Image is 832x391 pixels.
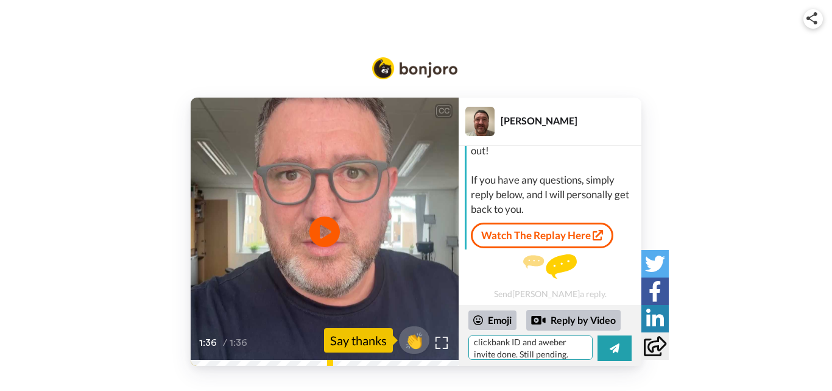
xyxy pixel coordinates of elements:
img: message.svg [523,254,577,279]
img: Profile Image [465,107,495,136]
img: Bonjoro Logo [372,57,457,79]
div: CC [436,105,451,117]
span: 1:36 [230,335,251,350]
a: Watch The Replay Here [471,223,613,248]
button: 👏 [399,326,429,354]
textarea: Hi [PERSON_NAME] , [DATE] , I submitted my name, clickbank ID and aweber invite done. Still pendi... [468,335,593,360]
span: / [223,335,227,350]
div: Emoji [468,310,516,330]
div: Send [PERSON_NAME] a reply. [459,254,641,299]
span: 1:36 [199,335,220,350]
div: [PERSON_NAME] [501,115,641,126]
div: Reply by Video [526,310,621,331]
div: Reply by Video [531,313,546,328]
div: Say thanks [324,328,393,353]
img: ic_share.svg [806,12,817,24]
img: Full screen [435,337,448,349]
span: 👏 [399,331,429,350]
